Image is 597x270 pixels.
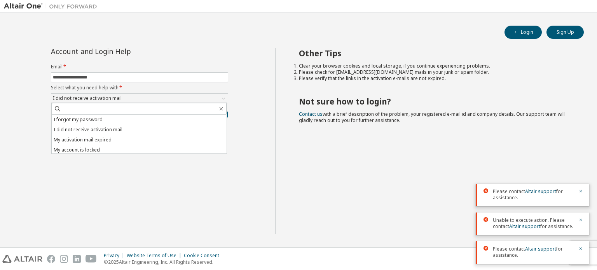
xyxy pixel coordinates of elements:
[299,63,570,69] li: Clear your browser cookies and local storage, if you continue experiencing problems.
[546,26,584,39] button: Sign Up
[51,48,193,54] div: Account and Login Help
[493,217,574,230] span: Unable to execute action. Please contact for assistance.
[299,48,570,58] h2: Other Tips
[104,259,224,265] p: © 2025 Altair Engineering, Inc. All Rights Reserved.
[184,253,224,259] div: Cookie Consent
[73,255,81,263] img: linkedin.svg
[525,246,556,252] a: Altair support
[52,94,123,103] div: I did not receive activation mail
[299,111,323,117] a: Contact us
[47,255,55,263] img: facebook.svg
[104,253,127,259] div: Privacy
[52,115,227,125] li: I forgot my password
[4,2,101,10] img: Altair One
[493,246,574,258] span: Please contact for assistance.
[51,85,228,91] label: Select what you need help with
[509,223,540,230] a: Altair support
[2,255,42,263] img: altair_logo.svg
[299,111,565,124] span: with a brief description of the problem, your registered e-mail id and company details. Our suppo...
[51,94,228,103] div: I did not receive activation mail
[51,64,228,70] label: Email
[493,188,574,201] span: Please contact for assistance.
[525,188,556,195] a: Altair support
[60,255,68,263] img: instagram.svg
[299,69,570,75] li: Please check for [EMAIL_ADDRESS][DOMAIN_NAME] mails in your junk or spam folder.
[299,75,570,82] li: Please verify that the links in the activation e-mails are not expired.
[86,255,97,263] img: youtube.svg
[299,96,570,106] h2: Not sure how to login?
[127,253,184,259] div: Website Terms of Use
[504,26,542,39] button: Login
